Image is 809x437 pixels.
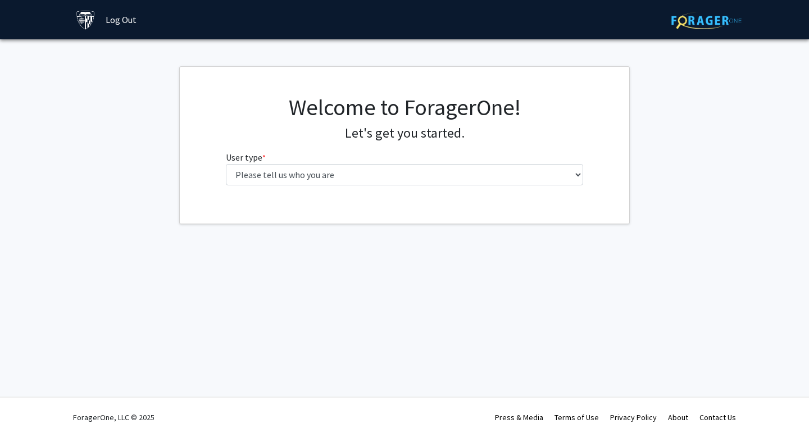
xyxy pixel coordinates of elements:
[495,412,543,422] a: Press & Media
[76,10,96,30] img: Johns Hopkins University Logo
[610,412,657,422] a: Privacy Policy
[73,398,154,437] div: ForagerOne, LLC © 2025
[8,386,48,429] iframe: Chat
[555,412,599,422] a: Terms of Use
[226,94,584,121] h1: Welcome to ForagerOne!
[671,12,742,29] img: ForagerOne Logo
[668,412,688,422] a: About
[226,151,266,164] label: User type
[226,125,584,142] h4: Let's get you started.
[699,412,736,422] a: Contact Us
